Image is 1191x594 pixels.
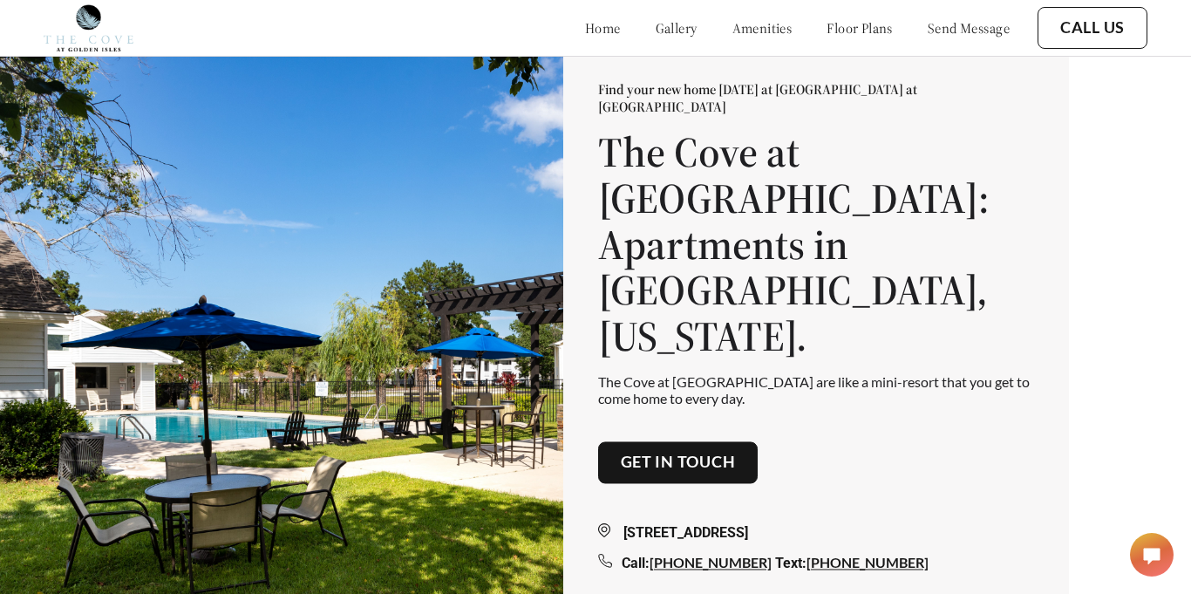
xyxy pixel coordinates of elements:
a: Get in touch [621,454,736,473]
button: Call Us [1038,7,1147,49]
img: cove_at_golden_isles_logo.png [44,4,133,51]
span: Text: [775,555,806,571]
a: Call Us [1060,18,1125,38]
a: home [585,19,621,37]
p: Find your new home [DATE] at [GEOGRAPHIC_DATA] at [GEOGRAPHIC_DATA] [598,80,1034,115]
h1: The Cove at [GEOGRAPHIC_DATA]: Apartments in [GEOGRAPHIC_DATA], [US_STATE]. [598,129,1034,359]
a: send message [928,19,1010,37]
div: [STREET_ADDRESS] [598,522,1034,543]
a: amenities [732,19,793,37]
a: [PHONE_NUMBER] [806,554,929,570]
p: The Cove at [GEOGRAPHIC_DATA] are like a mini-resort that you get to come home to every day. [598,373,1034,406]
span: Call: [622,555,650,571]
a: gallery [656,19,698,37]
a: floor plans [827,19,893,37]
button: Get in touch [598,442,759,484]
a: [PHONE_NUMBER] [650,554,772,570]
